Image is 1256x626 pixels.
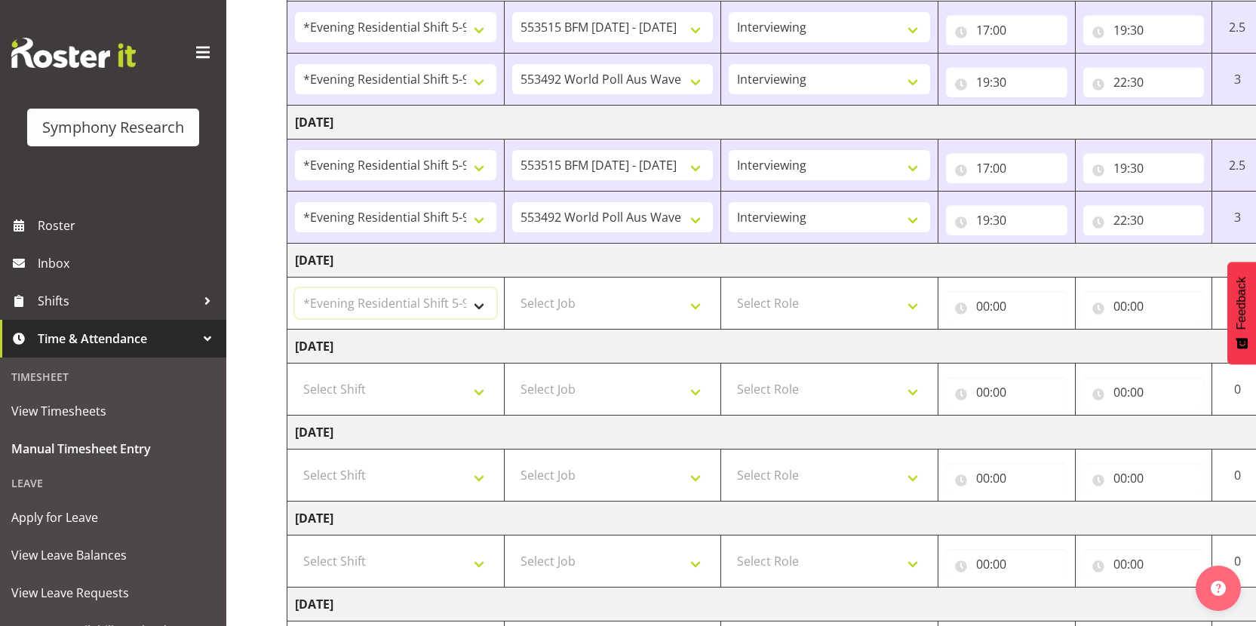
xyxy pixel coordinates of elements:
a: View Leave Requests [4,574,223,612]
span: Time & Attendance [38,327,196,350]
span: Feedback [1235,277,1248,330]
input: Click to select... [946,15,1067,45]
span: Inbox [38,252,219,275]
span: View Leave Balances [11,544,215,566]
input: Click to select... [1083,377,1205,407]
a: Manual Timesheet Entry [4,430,223,468]
img: help-xxl-2.png [1211,581,1226,596]
span: View Leave Requests [11,582,215,604]
span: Roster [38,214,219,237]
input: Click to select... [1083,153,1205,183]
input: Click to select... [1083,463,1205,493]
input: Click to select... [946,205,1067,235]
div: Leave [4,468,223,499]
a: View Timesheets [4,392,223,430]
input: Click to select... [946,463,1067,493]
div: Symphony Research [42,116,184,139]
input: Click to select... [946,153,1067,183]
img: Rosterit website logo [11,38,136,68]
input: Click to select... [1083,67,1205,97]
button: Feedback - Show survey [1227,262,1256,364]
a: Apply for Leave [4,499,223,536]
input: Click to select... [1083,291,1205,321]
input: Click to select... [946,549,1067,579]
input: Click to select... [1083,205,1205,235]
input: Click to select... [1083,15,1205,45]
span: Shifts [38,290,196,312]
input: Click to select... [946,377,1067,407]
a: View Leave Balances [4,536,223,574]
span: Apply for Leave [11,506,215,529]
input: Click to select... [946,291,1067,321]
span: View Timesheets [11,400,215,422]
input: Click to select... [1083,549,1205,579]
div: Timesheet [4,361,223,392]
input: Click to select... [946,67,1067,97]
span: Manual Timesheet Entry [11,437,215,460]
